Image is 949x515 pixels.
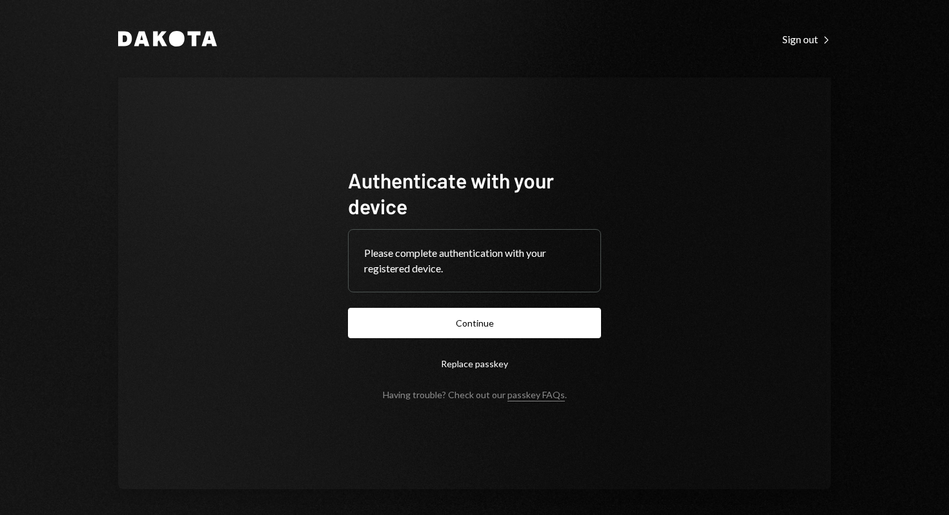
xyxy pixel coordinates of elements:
h1: Authenticate with your device [348,167,601,219]
div: Having trouble? Check out our . [383,389,567,400]
button: Replace passkey [348,348,601,379]
button: Continue [348,308,601,338]
div: Please complete authentication with your registered device. [364,245,585,276]
a: passkey FAQs [507,389,565,401]
div: Sign out [782,33,831,46]
a: Sign out [782,32,831,46]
